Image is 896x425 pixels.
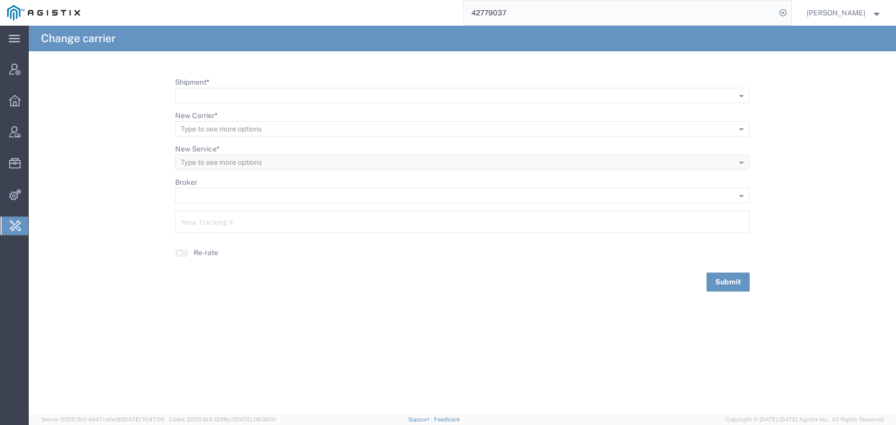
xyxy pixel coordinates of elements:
[408,416,434,422] a: Support
[464,1,776,25] input: Search for shipment number, reference number
[175,77,209,88] label: Shipment
[234,416,276,422] span: [DATE] 09:39:01
[726,415,884,424] span: Copyright © [DATE]-[DATE] Agistix Inc., All Rights Reserved
[806,7,882,19] button: [PERSON_NAME]
[169,416,276,422] span: Client: 2025.19.0-129fbcf
[175,144,220,154] label: New Service
[175,110,218,121] label: New Carrier
[41,416,164,422] span: Server: 2025.19.0-d447cefac8f
[7,5,80,21] img: logo
[194,247,218,258] label: Re-rate
[123,416,164,422] span: [DATE] 10:47:06
[175,177,197,188] label: Broker
[807,7,865,18] span: Jenneffer Jahraus
[707,273,750,292] button: Submit
[41,26,116,51] h4: Change carrier
[434,416,460,422] a: Feedback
